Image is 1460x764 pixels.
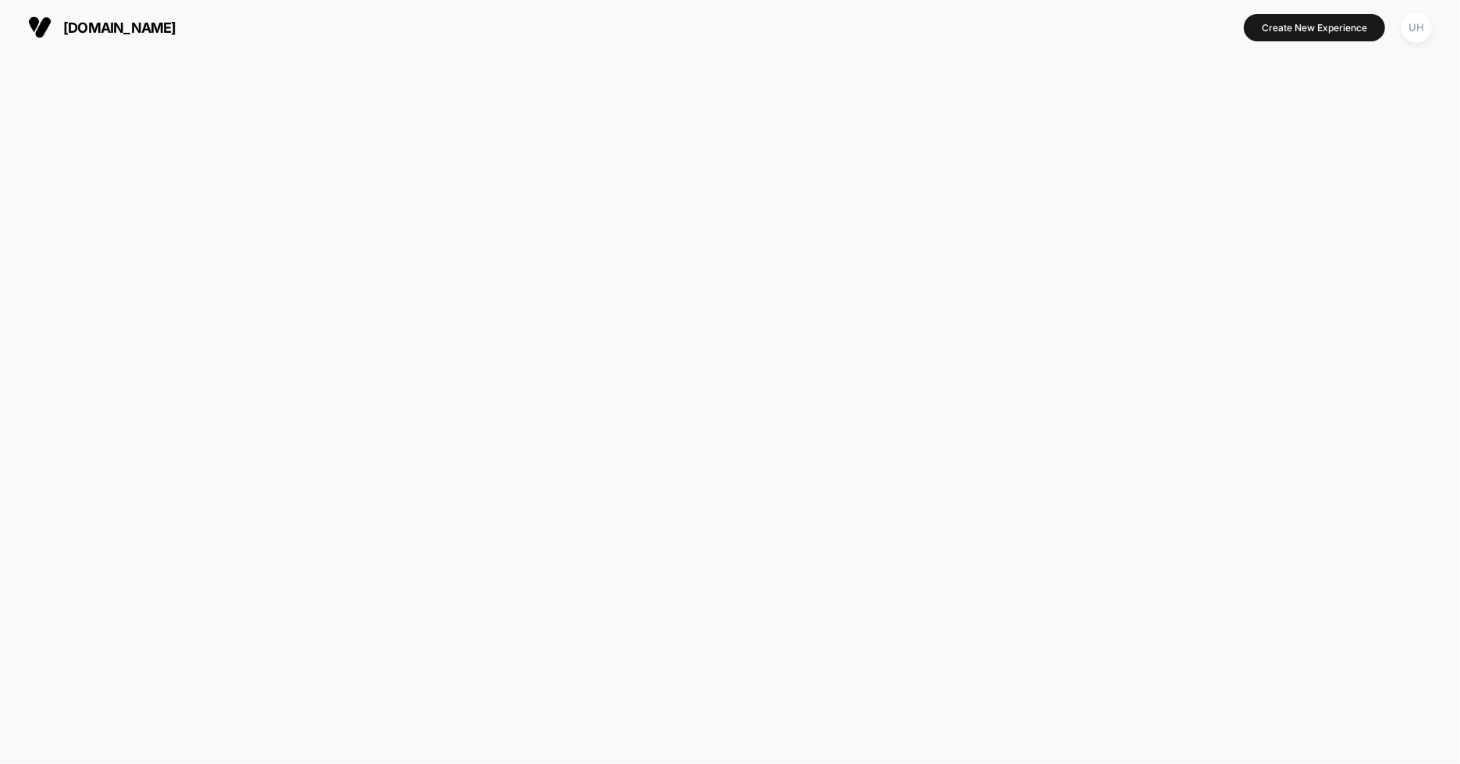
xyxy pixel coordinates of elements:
span: [DOMAIN_NAME] [63,20,176,36]
div: UH [1401,12,1432,43]
button: Create New Experience [1244,14,1385,41]
img: Visually logo [28,16,52,39]
button: [DOMAIN_NAME] [23,15,181,40]
button: UH [1397,12,1437,44]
